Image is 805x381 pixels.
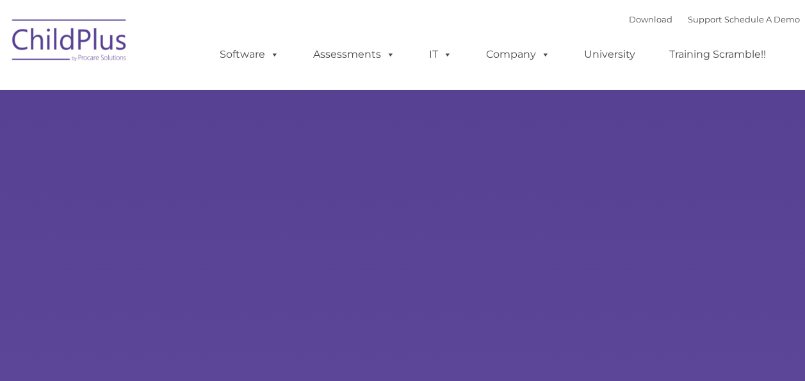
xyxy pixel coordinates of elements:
[724,14,800,24] a: Schedule A Demo
[656,42,779,67] a: Training Scramble!!
[688,14,722,24] a: Support
[629,14,672,24] a: Download
[571,42,648,67] a: University
[6,10,134,74] img: ChildPlus by Procare Solutions
[473,42,563,67] a: Company
[416,42,465,67] a: IT
[300,42,408,67] a: Assessments
[629,14,800,24] font: |
[207,42,292,67] a: Software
